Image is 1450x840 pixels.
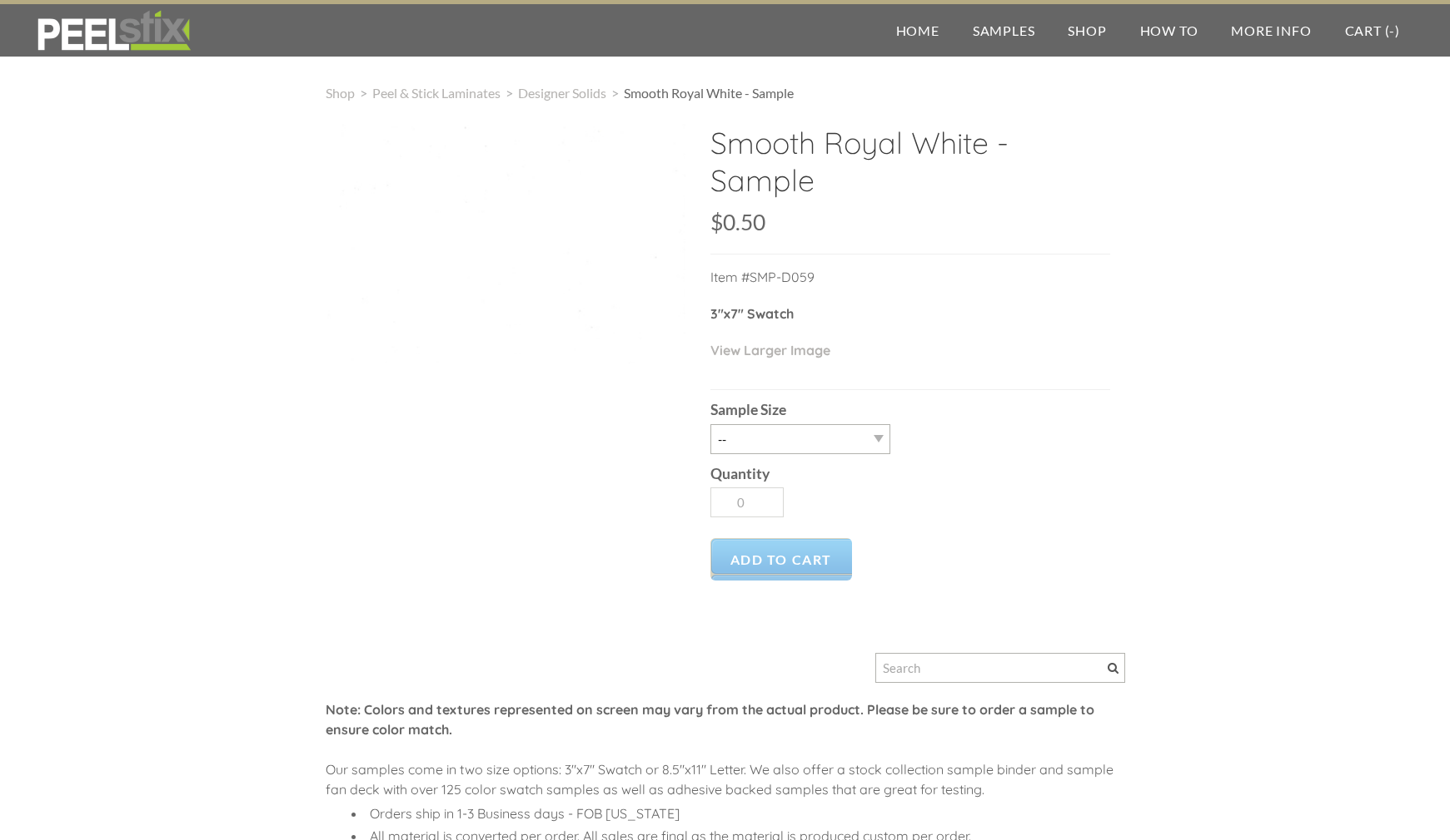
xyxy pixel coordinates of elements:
[1124,4,1215,57] a: How To
[710,401,786,418] b: Sample Size
[710,124,1110,211] h2: Smooth Royal White - Sample
[624,85,794,101] span: Smooth Royal White - Sample
[326,85,355,101] a: Shop
[710,342,830,358] a: View Larger Image
[33,10,194,52] img: REFACE SUPPLIES
[879,4,956,57] a: Home
[710,465,770,482] b: Quantity
[710,209,765,235] span: $0.50
[372,85,501,101] a: Peel & Stick Laminates
[518,85,606,101] a: Designer Solids
[501,85,518,101] span: >
[326,761,1114,798] span: Our samples come in two size options: 3"x7" Swatch or 8.5"x11" Letter. We also offer a stock coll...
[355,85,372,101] span: >
[710,538,853,581] a: Add to Cart
[710,305,794,322] strong: 3"x7" Swatch
[710,267,1110,304] p: Item #SMP-D059
[1328,4,1417,57] a: Cart (-)
[326,701,1094,738] font: Note: Colors and textures represented on screen may vary from the actual product. Please be sure ...
[1108,663,1119,674] span: Search
[366,803,1125,823] li: Orders ship in 1-3 Business days - FOB [US_STATE]
[1214,4,1328,57] a: More Info
[875,653,1125,683] input: Search
[956,4,1052,57] a: Samples
[1051,4,1123,57] a: Shop
[1389,22,1395,38] span: -
[606,85,624,101] span: >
